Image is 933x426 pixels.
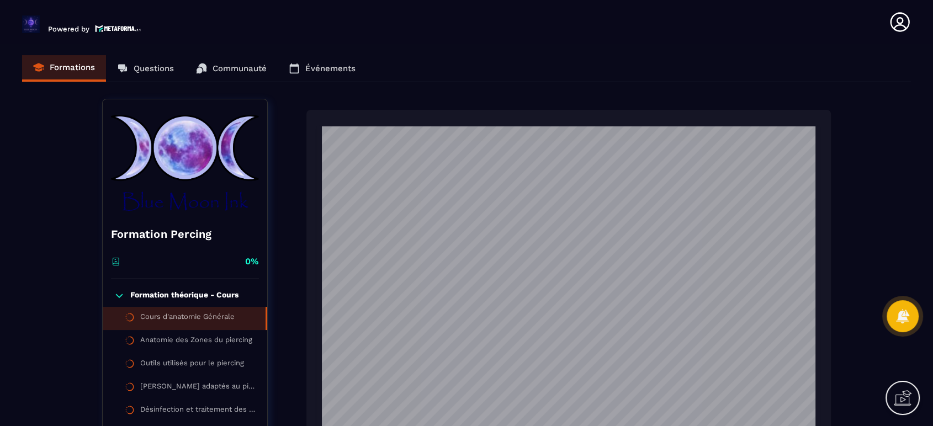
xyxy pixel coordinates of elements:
div: [PERSON_NAME] adaptés au piercing [140,382,256,394]
p: Powered by [48,25,89,33]
img: logo-branding [22,15,40,33]
div: Outils utilisés pour le piercing [140,359,244,371]
p: 0% [245,255,259,268]
p: Formation théorique - Cours [130,290,238,301]
img: logo [95,24,141,33]
h4: Formation Percing [111,226,259,242]
div: Cours d'anatomie Générale [140,312,235,324]
div: Désinfection et traitement des déchets [140,405,256,417]
div: Anatomie des Zones du piercing [140,336,252,348]
img: banner [111,108,259,218]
